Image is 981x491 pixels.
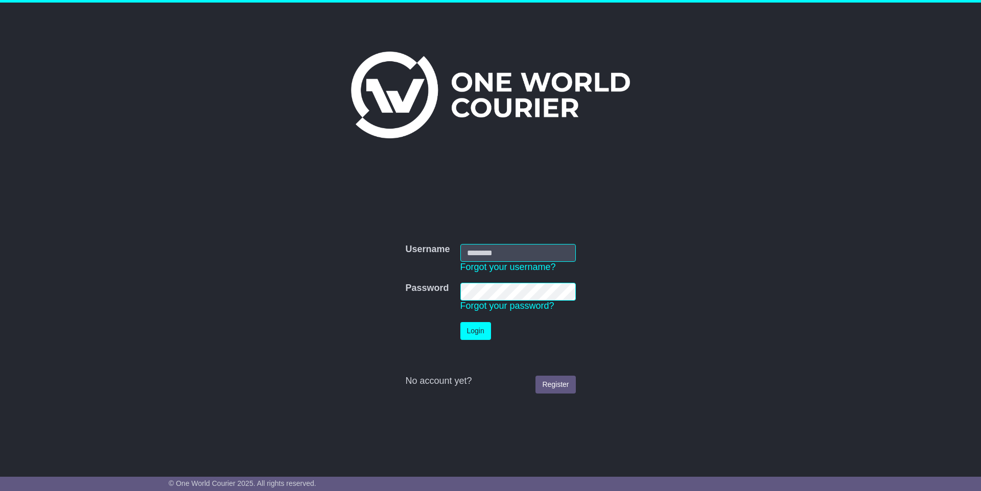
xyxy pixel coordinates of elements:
label: Username [405,244,450,255]
img: One World [351,52,630,138]
span: © One World Courier 2025. All rights reserved. [169,479,316,487]
div: No account yet? [405,376,575,387]
button: Login [460,322,491,340]
a: Forgot your username? [460,262,556,272]
a: Forgot your password? [460,301,554,311]
a: Register [535,376,575,394]
label: Password [405,283,449,294]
